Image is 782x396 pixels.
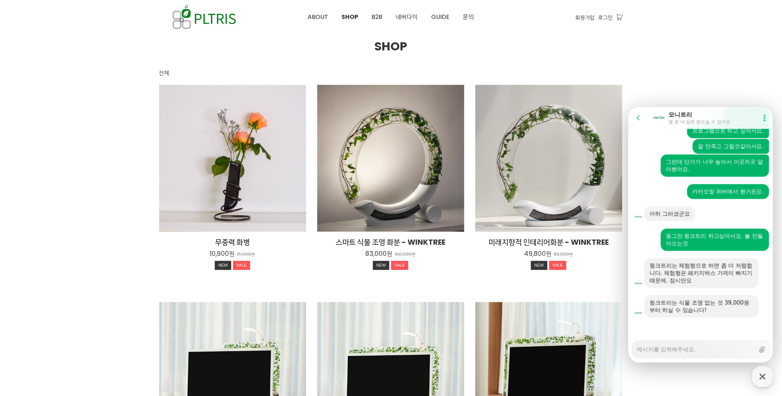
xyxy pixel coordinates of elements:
a: GUIDE [425,0,457,34]
p: 10,900원 [210,250,235,258]
p: 15,000원 [237,252,255,257]
div: SALE [233,261,250,270]
p: 160,000원 [395,252,416,257]
p: 49,800원 [524,250,552,258]
span: ABOUT [308,13,328,21]
a: 문의 [457,0,481,34]
div: NEW [531,261,547,270]
span: B2B [372,13,383,21]
div: NEW [215,261,231,270]
span: 네버다이 [396,13,418,21]
h2: 스마트 식물 조명 화분 - WINKTREE [317,237,464,247]
div: 전체 [159,69,170,77]
a: 회원가입 [576,13,595,22]
span: SHOP [342,13,359,21]
h2: 무중력 화병 [159,237,306,247]
h2: 미래지향적 인테리어화분 - WINKTREE [475,237,622,247]
p: 83,000원 [366,250,393,258]
div: SALE [549,261,566,270]
span: 문의 [463,13,474,21]
div: SALE [391,261,408,270]
a: 무중력 화병 10,900원 15,000원 NEWSALE [159,237,306,272]
a: 미래지향적 인테리어화분 - WINKTREE 49,800원 83,000원 NEWSALE [475,237,622,272]
a: 로그인 [599,13,613,22]
a: B2B [365,0,389,34]
a: SHOP [335,0,365,34]
span: GUIDE [432,13,450,21]
a: 네버다이 [389,0,425,34]
iframe: Channel chat [628,107,773,363]
span: SHOP [375,38,408,55]
a: 스마트 식물 조명 화분 - WINKTREE 83,000원 160,000원 NEWSALE [317,237,464,272]
p: 83,000원 [554,252,573,257]
div: NEW [373,261,389,270]
a: ABOUT [301,0,335,34]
